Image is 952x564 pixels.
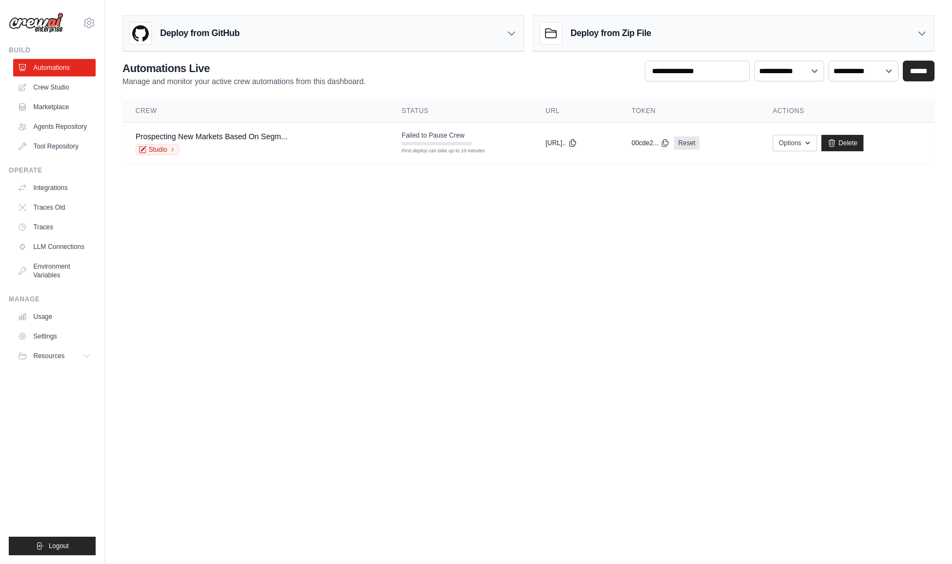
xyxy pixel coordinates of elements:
[49,542,69,550] span: Logout
[402,147,472,155] div: First deploy can take up to 10 minutes
[13,179,96,197] a: Integrations
[571,27,651,40] h3: Deploy from Zip File
[122,100,389,122] th: Crew
[532,100,618,122] th: URL
[136,144,179,155] a: Studio
[13,308,96,325] a: Usage
[13,79,96,96] a: Crew Studio
[160,27,239,40] h3: Deploy from GitHub
[9,46,96,55] div: Build
[13,218,96,236] a: Traces
[13,98,96,116] a: Marketplace
[9,295,96,304] div: Manage
[9,13,63,33] img: Logo
[13,138,96,155] a: Tool Repository
[821,135,863,151] a: Delete
[122,76,366,87] p: Manage and monitor your active crew automations from this dashboard.
[13,238,96,256] a: LLM Connections
[13,118,96,135] a: Agents Repository
[773,135,817,151] button: Options
[13,347,96,365] button: Resources
[674,136,700,150] a: Reset
[760,100,935,122] th: Actions
[13,328,96,345] a: Settings
[619,100,760,122] th: Token
[13,258,96,284] a: Environment Variables
[13,59,96,76] a: Automations
[13,199,96,216] a: Traces Old
[402,131,465,140] span: Failed to Pause Crew
[9,537,96,555] button: Logout
[389,100,532,122] th: Status
[136,132,287,141] a: Prospecting New Markets Based On Segm...
[122,61,366,76] h2: Automations Live
[33,352,64,360] span: Resources
[9,166,96,175] div: Operate
[130,22,151,44] img: GitHub Logo
[632,139,669,147] button: 00cde2...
